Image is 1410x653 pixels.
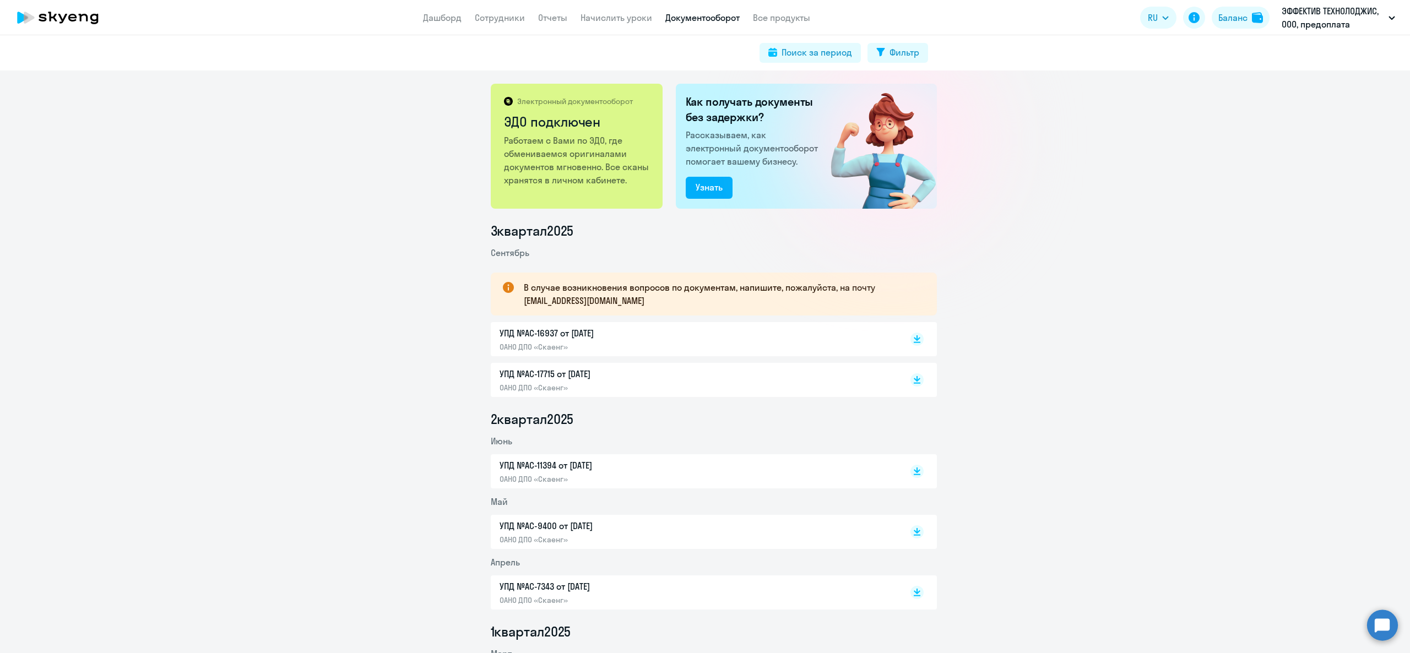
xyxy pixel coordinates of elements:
[538,12,567,23] a: Отчеты
[491,222,937,240] li: 3 квартал 2025
[500,580,731,593] p: УПД №AC-7343 от [DATE]
[500,535,731,545] p: ОАНО ДПО «Скаенг»
[1218,11,1248,24] div: Баланс
[581,12,652,23] a: Начислить уроки
[1140,7,1176,29] button: RU
[500,367,887,393] a: УПД №AC-17715 от [DATE]ОАНО ДПО «Скаенг»
[782,46,852,59] div: Поиск за период
[753,12,810,23] a: Все продукты
[423,12,462,23] a: Дашборд
[500,474,731,484] p: ОАНО ДПО «Скаенг»
[475,12,525,23] a: Сотрудники
[1282,4,1384,31] p: ЭФФЕКТИВ ТЕХНОЛОДЖИС, ООО, предоплата
[504,113,651,130] h2: ЭДО подключен
[500,367,731,380] p: УПД №AC-17715 от [DATE]
[500,580,887,605] a: УПД №AC-7343 от [DATE]ОАНО ДПО «Скаенг»
[500,342,731,352] p: ОАНО ДПО «Скаенг»
[500,459,887,484] a: УПД №AC-11394 от [DATE]ОАНО ДПО «Скаенг»
[1212,7,1270,29] button: Балансbalance
[491,623,937,640] li: 1 квартал 2025
[686,177,733,199] button: Узнать
[524,281,917,307] p: В случае возникновения вопросов по документам, напишите, пожалуйста, на почту [EMAIL_ADDRESS][DOM...
[760,43,861,63] button: Поиск за период
[500,383,731,393] p: ОАНО ДПО «Скаенг»
[665,12,740,23] a: Документооборот
[491,247,529,258] span: Сентябрь
[813,84,937,209] img: connected
[491,410,937,428] li: 2 квартал 2025
[1276,4,1401,31] button: ЭФФЕКТИВ ТЕХНОЛОДЖИС, ООО, предоплата
[890,46,919,59] div: Фильтр
[500,326,731,340] p: УПД №AC-16937 от [DATE]
[686,94,822,125] h2: Как получать документы без задержки?
[1252,12,1263,23] img: balance
[1148,11,1158,24] span: RU
[504,134,651,187] p: Работаем с Вами по ЭДО, где обмениваемся оригиналами документов мгновенно. Все сканы хранятся в л...
[696,181,723,194] div: Узнать
[500,519,887,545] a: УПД №AC-9400 от [DATE]ОАНО ДПО «Скаенг»
[500,326,887,352] a: УПД №AC-16937 от [DATE]ОАНО ДПО «Скаенг»
[491,496,508,507] span: Май
[867,43,928,63] button: Фильтр
[517,96,633,106] p: Электронный документооборот
[491,557,520,568] span: Апрель
[686,128,822,168] p: Рассказываем, как электронный документооборот помогает вашему бизнесу.
[491,436,512,447] span: Июнь
[500,459,731,472] p: УПД №AC-11394 от [DATE]
[500,595,731,605] p: ОАНО ДПО «Скаенг»
[500,519,731,532] p: УПД №AC-9400 от [DATE]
